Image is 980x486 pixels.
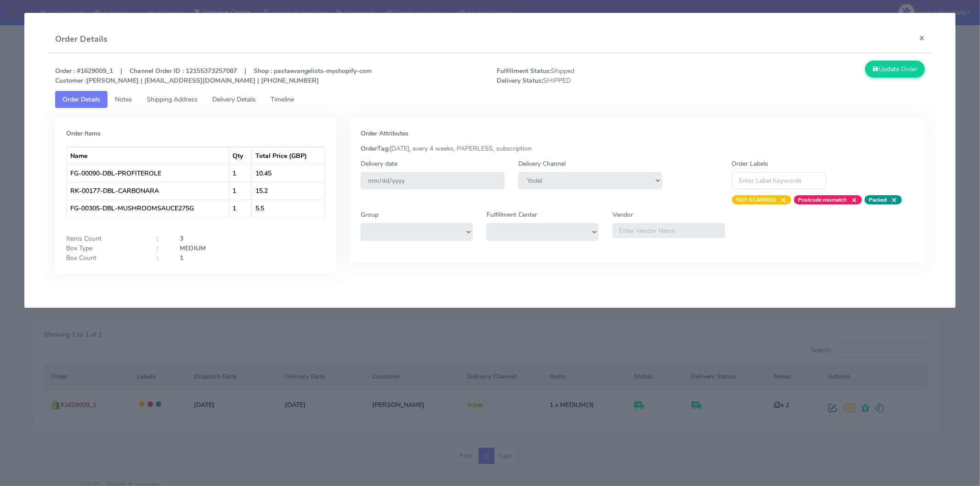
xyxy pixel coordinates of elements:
[150,234,173,243] div: :
[59,243,150,253] div: Box Type
[869,196,887,203] strong: Packed
[865,61,925,78] button: Update Order
[271,95,294,104] span: Timeline
[487,210,537,220] label: Fulfillment Center
[229,147,251,164] th: Qty
[736,196,776,203] strong: NOT-SCANNED
[361,159,397,169] label: Delivery date
[912,26,932,50] button: Close
[776,195,787,204] span: ×
[497,76,543,85] strong: Delivery Status:
[847,195,857,204] span: ×
[150,243,173,253] div: :
[180,244,206,253] strong: MEDIUM
[732,172,827,189] input: Enter Label Keywords
[361,144,390,153] strong: OrderTag:
[490,66,711,85] span: Shipped SHIPPED
[229,199,251,217] td: 1
[212,95,256,104] span: Delivery Details
[229,182,251,199] td: 1
[229,164,251,182] td: 1
[887,195,897,204] span: ×
[252,182,324,199] td: 15.2
[180,254,183,262] strong: 1
[799,196,847,203] strong: Postcode mismatch
[67,147,229,164] th: Name
[252,164,324,182] td: 10.45
[59,234,150,243] div: Items Count
[612,210,633,220] label: Vendor
[732,159,769,169] label: Order Labels
[612,223,725,238] input: Enter Vendor Name
[252,199,324,217] td: 5.5
[361,129,408,138] strong: Order Attributes
[150,253,173,263] div: :
[497,67,551,75] strong: Fulfillment Status:
[518,159,566,169] label: Delivery Channel
[66,129,101,138] strong: Order Items
[55,33,108,45] h4: Order Details
[55,67,372,85] strong: Order : #1629009_1 | Channel Order ID : 12155373257087 | Shop : pastaevangelists-myshopify-com [P...
[252,147,324,164] th: Total Price (GBP)
[67,182,229,199] td: RK-00177-DBL-CARBONARA
[67,164,229,182] td: FG-00090-DBL-PROFITEROLE
[147,95,198,104] span: Shipping Address
[59,253,150,263] div: Box Count
[62,95,100,104] span: Order Details
[361,210,379,220] label: Group
[354,144,921,153] div: [DATE], every 4 weeks, PAPERLESS, subscription
[180,234,183,243] strong: 3
[55,91,925,108] ul: Tabs
[115,95,132,104] span: Notes
[55,76,86,85] strong: Customer :
[67,199,229,217] td: FG-00305-DBL-MUSHROOMSAUCE275G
